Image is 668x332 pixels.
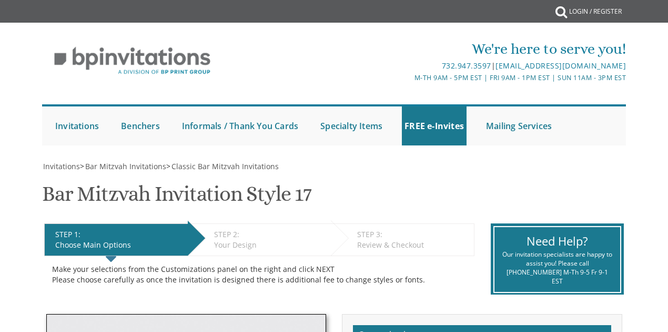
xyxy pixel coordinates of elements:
a: Benchers [118,106,163,145]
a: [EMAIL_ADDRESS][DOMAIN_NAME] [495,61,626,71]
a: 732.947.3597 [442,61,491,71]
div: Our invitation specialists are happy to assist you! Please call [PHONE_NUMBER] M-Th 9-5 Fr 9-1 EST [502,250,612,286]
h1: Bar Mitzvah Invitation Style 17 [42,182,311,213]
span: Classic Bar Mitzvah Invitations [171,161,279,171]
div: M-Th 9am - 5pm EST | Fri 9am - 1pm EST | Sun 11am - 3pm EST [237,72,626,83]
img: BP Invitation Loft [42,39,222,83]
div: Need Help? [502,233,612,249]
div: Your Design [214,240,326,250]
a: Mailing Services [483,106,554,145]
a: Informals / Thank You Cards [179,106,301,145]
a: Invitations [53,106,102,145]
iframe: chat widget [624,290,657,321]
span: > [166,161,279,171]
span: Invitations [43,161,80,171]
span: Bar Mitzvah Invitations [85,161,166,171]
div: Choose Main Options [55,240,183,250]
a: Invitations [42,161,80,171]
div: Review & Checkout [357,240,469,250]
a: Specialty Items [318,106,385,145]
div: | [237,60,626,72]
a: Classic Bar Mitzvah Invitations [170,161,279,171]
a: FREE e-Invites [402,106,467,145]
div: STEP 2: [214,229,326,240]
div: STEP 1: [55,229,183,240]
div: We're here to serve you! [237,38,626,60]
span: > [80,161,166,171]
div: Make your selections from the Customizations panel on the right and click NEXT Please choose care... [52,264,467,285]
div: STEP 3: [357,229,469,240]
a: Bar Mitzvah Invitations [84,161,166,171]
